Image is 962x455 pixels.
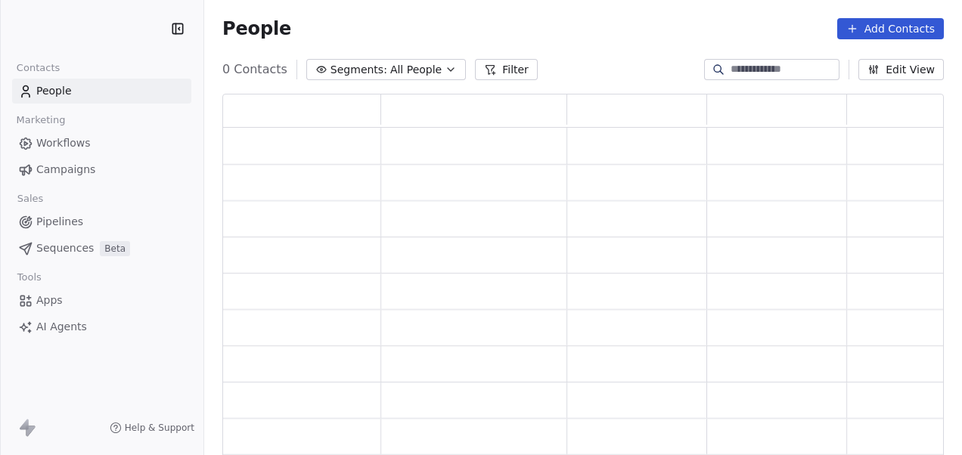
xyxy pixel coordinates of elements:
[12,209,191,234] a: Pipelines
[222,60,287,79] span: 0 Contacts
[36,83,72,99] span: People
[12,236,191,261] a: SequencesBeta
[36,214,83,230] span: Pipelines
[10,109,72,132] span: Marketing
[12,314,191,339] a: AI Agents
[390,62,442,78] span: All People
[36,240,94,256] span: Sequences
[12,157,191,182] a: Campaigns
[100,241,130,256] span: Beta
[837,18,944,39] button: Add Contacts
[222,17,291,40] span: People
[36,162,95,178] span: Campaigns
[110,422,194,434] a: Help & Support
[475,59,538,80] button: Filter
[330,62,387,78] span: Segments:
[36,135,91,151] span: Workflows
[125,422,194,434] span: Help & Support
[858,59,944,80] button: Edit View
[36,319,87,335] span: AI Agents
[36,292,63,308] span: Apps
[12,288,191,313] a: Apps
[12,131,191,156] a: Workflows
[11,266,48,289] span: Tools
[12,79,191,104] a: People
[11,187,50,210] span: Sales
[10,57,67,79] span: Contacts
